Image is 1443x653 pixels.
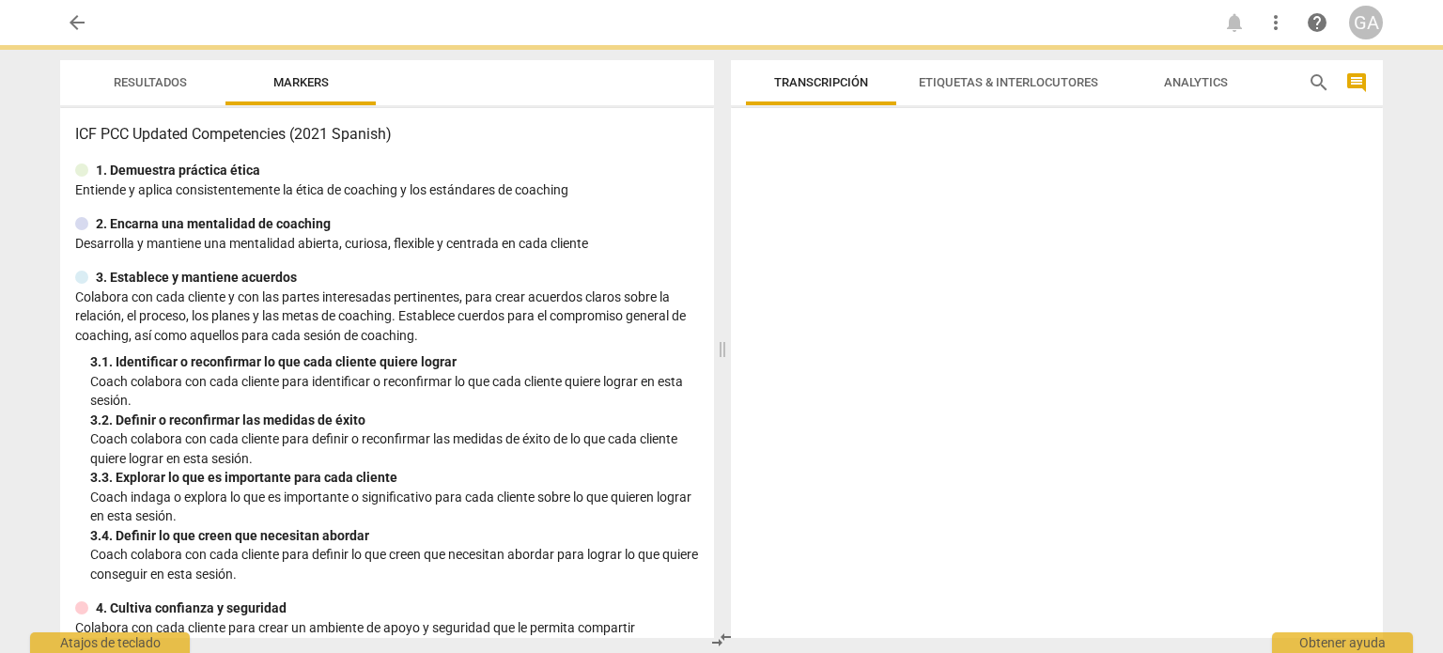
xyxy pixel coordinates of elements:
[1164,75,1228,89] span: Analytics
[710,629,733,651] span: compare_arrows
[96,161,260,180] p: 1. Demuestra práctica ética
[90,411,699,430] div: 3. 2. Definir o reconfirmar las medidas de éxito
[75,123,699,146] h3: ICF PCC Updated Competencies (2021 Spanish)
[1265,11,1287,34] span: more_vert
[90,526,699,546] div: 3. 4. Definir lo que creen que necesitan abordar
[1345,71,1368,94] span: comment
[90,352,699,372] div: 3. 1. Identificar o reconfirmar lo que cada cliente quiere lograr
[96,268,297,288] p: 3. Establece y mantiene acuerdos
[75,180,699,200] p: Entiende y aplica consistentemente la ética de coaching y los estándares de coaching
[1308,71,1330,94] span: search
[1306,11,1328,34] span: help
[30,632,190,653] div: Atajos de teclado
[273,75,329,89] span: Markers
[90,372,699,411] p: Coach colabora con cada cliente para identificar o reconfirmar lo que cada cliente quiere lograr ...
[1304,68,1334,98] button: Buscar
[75,234,699,254] p: Desarrolla y mantiene una mentalidad abierta, curiosa, flexible y centrada en cada cliente
[90,429,699,468] p: Coach colabora con cada cliente para definir o reconfirmar las medidas de éxito de lo que cada cl...
[774,75,868,89] span: Transcripción
[96,214,331,234] p: 2. Encarna una mentalidad de coaching
[90,468,699,488] div: 3. 3. Explorar lo que es importante para cada cliente
[90,545,699,583] p: Coach colabora con cada cliente para definir lo que creen que necesitan abordar para lograr lo qu...
[1349,6,1383,39] button: GA
[96,599,287,618] p: 4. Cultiva confianza y seguridad
[1300,6,1334,39] a: Obtener ayuda
[75,288,699,346] p: Colabora con cada cliente y con las partes interesadas pertinentes, para crear acuerdos claros so...
[66,11,88,34] span: arrow_back
[114,75,187,89] span: Resultados
[1272,632,1413,653] div: Obtener ayuda
[90,488,699,526] p: Coach indaga o explora lo que es importante o significativo para cada cliente sobre lo que quiere...
[919,75,1098,89] span: Etiquetas & Interlocutores
[1342,68,1372,98] button: Mostrar/Ocultar comentarios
